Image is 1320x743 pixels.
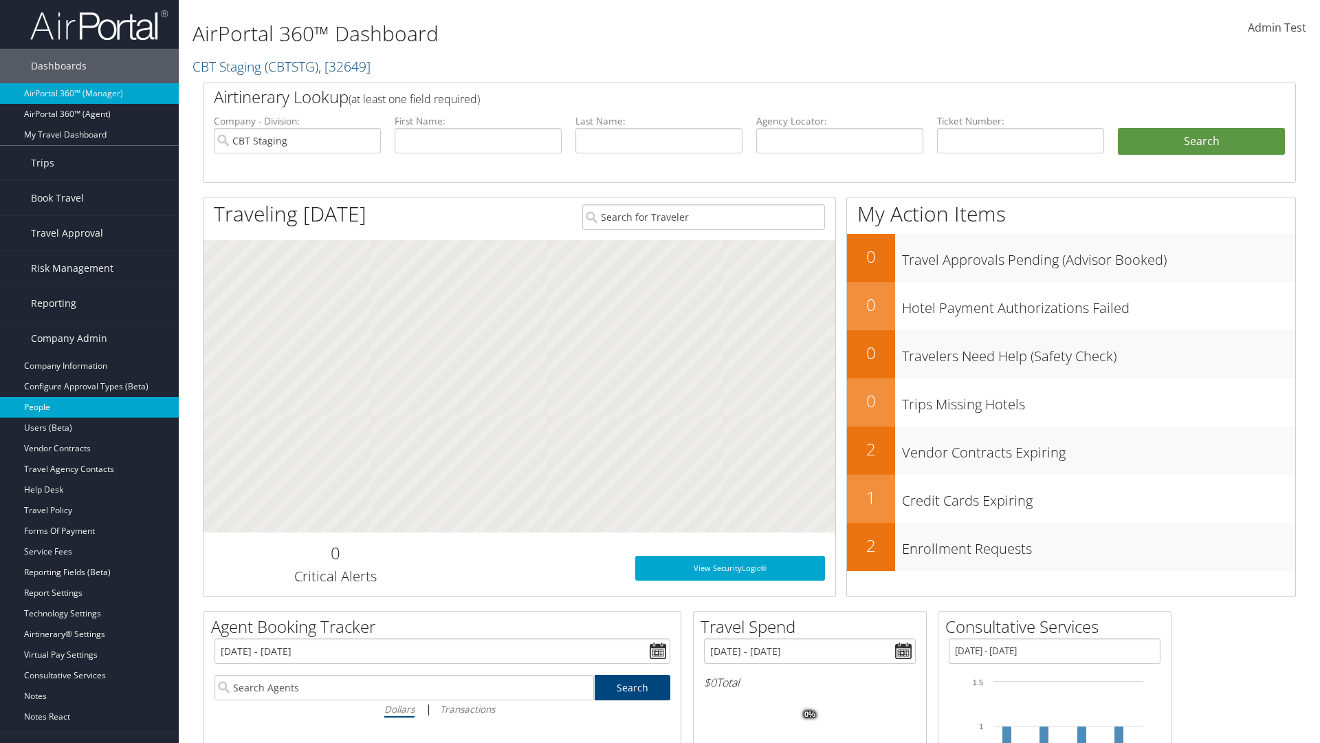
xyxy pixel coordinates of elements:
h2: 2 [847,438,895,461]
h1: Traveling [DATE] [214,200,366,228]
label: Last Name: [575,114,742,128]
a: 0Travelers Need Help (Safety Check) [847,330,1295,378]
i: Dollars [384,702,415,715]
h2: 0 [847,293,895,316]
h1: My Action Items [847,200,1295,228]
span: Trips [31,146,54,180]
h2: Travel Spend [701,615,926,638]
span: Company Admin [31,321,107,356]
h3: Enrollment Requests [902,532,1295,559]
tspan: 0% [804,711,815,719]
span: (at least one field required) [349,91,480,107]
h2: 1 [847,486,895,509]
img: airportal-logo.png [30,9,168,41]
a: 0Hotel Payment Authorizations Failed [847,282,1295,330]
h3: Travel Approvals Pending (Advisor Booked) [902,244,1295,270]
tspan: 1 [979,722,983,731]
h2: 0 [214,541,456,565]
a: View SecurityLogic® [635,556,825,581]
h2: 0 [847,389,895,413]
tspan: 1.5 [973,678,983,687]
h2: 0 [847,245,895,268]
a: 0Travel Approvals Pending (Advisor Booked) [847,234,1295,282]
label: Company - Division: [214,114,381,128]
span: Book Travel [31,181,84,215]
a: 2Vendor Contracts Expiring [847,427,1295,475]
h6: Total [704,675,916,690]
span: $0 [704,675,716,690]
h2: Agent Booking Tracker [211,615,681,638]
label: First Name: [395,114,562,128]
h2: Consultative Services [945,615,1171,638]
h3: Travelers Need Help (Safety Check) [902,340,1295,366]
h3: Credit Cards Expiring [902,484,1295,510]
h2: 2 [847,534,895,557]
span: Dashboards [31,49,87,83]
input: Search for Traveler [582,204,825,230]
i: Transactions [440,702,495,715]
h3: Critical Alerts [214,567,456,586]
a: 0Trips Missing Hotels [847,378,1295,427]
span: Reporting [31,286,76,321]
a: 2Enrollment Requests [847,523,1295,571]
div: | [214,700,670,718]
span: ( CBTSTG ) [265,57,318,76]
h3: Vendor Contracts Expiring [902,436,1295,462]
a: Search [595,675,671,700]
span: , [ 32649 ] [318,57,371,76]
input: Search Agents [214,675,594,700]
a: CBT Staging [192,57,371,76]
h2: 0 [847,341,895,365]
span: Travel Approval [31,216,103,250]
span: Admin Test [1248,20,1306,35]
label: Ticket Number: [937,114,1104,128]
a: Admin Test [1248,7,1306,50]
label: Agency Locator: [756,114,923,128]
a: 1Credit Cards Expiring [847,475,1295,523]
span: Risk Management [31,251,113,286]
h1: AirPortal 360™ Dashboard [192,19,935,48]
h2: Airtinerary Lookup [214,85,1194,109]
h3: Hotel Payment Authorizations Failed [902,292,1295,318]
h3: Trips Missing Hotels [902,388,1295,414]
button: Search [1118,128,1285,155]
